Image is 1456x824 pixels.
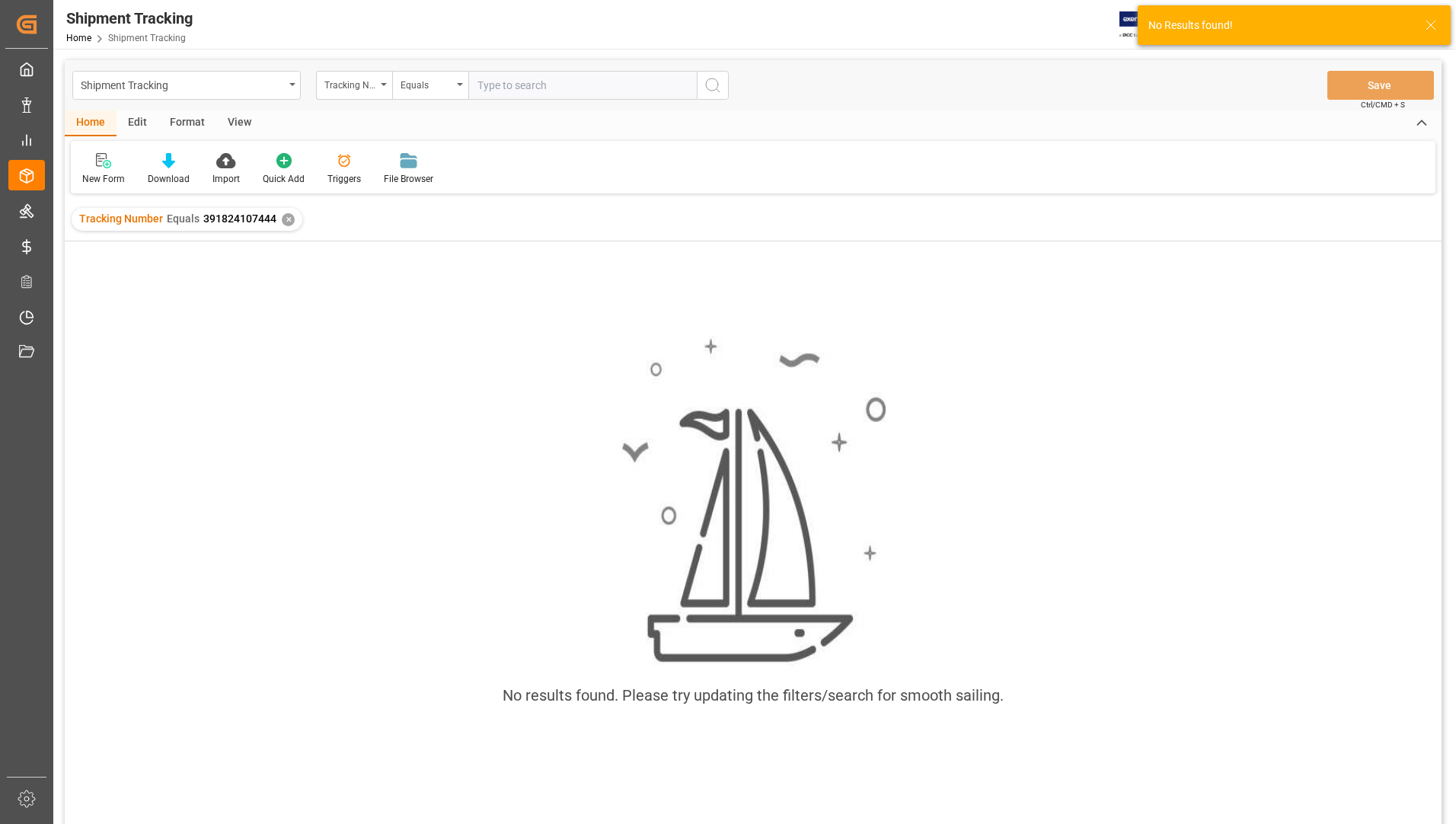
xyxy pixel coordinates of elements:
[1327,71,1434,100] button: Save
[148,172,190,186] div: Download
[327,172,361,186] div: Triggers
[117,110,158,136] div: Edit
[316,71,392,100] button: open menu
[81,75,284,94] div: Shipment Tracking
[324,75,376,92] div: Tracking Number
[1119,11,1172,38] img: Exertis%20JAM%20-%20Email%20Logo.jpg_1722504956.jpg
[79,212,163,225] span: Tracking Number
[66,7,193,30] div: Shipment Tracking
[468,71,697,100] input: Type to search
[697,71,729,100] button: search button
[72,71,301,100] button: open menu
[1148,18,1410,34] div: No Results found!
[384,172,433,186] div: File Browser
[203,212,276,225] span: 391824107444
[66,33,91,43] a: Home
[65,110,117,136] div: Home
[263,172,305,186] div: Quick Add
[82,172,125,186] div: New Form
[167,212,200,225] span: Equals
[503,684,1004,707] div: No results found. Please try updating the filters/search for smooth sailing.
[158,110,216,136] div: Format
[620,336,886,666] img: smooth_sailing.jpeg
[392,71,468,100] button: open menu
[401,75,452,92] div: Equals
[212,172,240,186] div: Import
[1361,99,1405,110] span: Ctrl/CMD + S
[282,213,295,226] div: ✕
[216,110,263,136] div: View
